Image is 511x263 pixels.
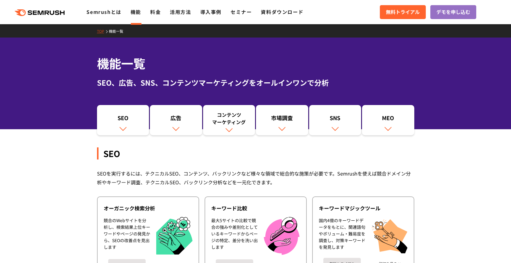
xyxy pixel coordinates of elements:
[256,105,308,135] a: 市場調査
[104,205,192,212] div: オーガニック検索分析
[156,217,192,255] img: オーガニック検索分析
[153,114,199,124] div: 広告
[261,8,303,15] a: 資料ダウンロード
[319,205,408,212] div: キーワードマジックツール
[231,8,252,15] a: セミナー
[436,8,470,16] span: デモを申し込む
[203,105,255,135] a: コンテンツマーケティング
[371,217,408,253] img: キーワードマジックツール
[264,217,299,255] img: キーワード比較
[380,5,426,19] a: 無料トライアル
[97,54,414,72] h1: 機能一覧
[100,114,146,124] div: SEO
[109,28,128,34] a: 機能一覧
[319,217,365,253] div: 国内4億のキーワードデータをもとに、関連語句やボリューム・難易度を調査し、対策キーワードを発見します
[86,8,121,15] a: Semrushとは
[104,217,150,255] div: 競合のWebサイトを分析し、検索結果上位キーワードやページの発見から、SEOの改善点を見出します
[131,8,141,15] a: 機能
[309,105,361,135] a: SNS
[430,5,476,19] a: デモを申し込む
[200,8,222,15] a: 導入事例
[312,114,358,124] div: SNS
[362,105,414,135] a: MEO
[365,114,411,124] div: MEO
[386,8,420,16] span: 無料トライアル
[170,8,191,15] a: 活用方法
[97,28,109,34] a: TOP
[97,147,414,159] div: SEO
[150,105,202,135] a: 広告
[97,169,414,187] div: SEOを実行するには、テクニカルSEO、コンテンツ、バックリンクなど様々な領域で総合的な施策が必要です。Semrushを使えば競合ドメイン分析やキーワード調査、テクニカルSEO、バックリンク分析...
[97,77,414,88] div: SEO、広告、SNS、コンテンツマーケティングをオールインワンで分析
[206,111,252,126] div: コンテンツ マーケティング
[211,217,258,255] div: 最大5サイトの比較で競合の強みや差別化としているキーワードからページの特定、差分を洗い出します
[211,205,300,212] div: キーワード比較
[259,114,305,124] div: 市場調査
[97,105,149,135] a: SEO
[150,8,161,15] a: 料金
